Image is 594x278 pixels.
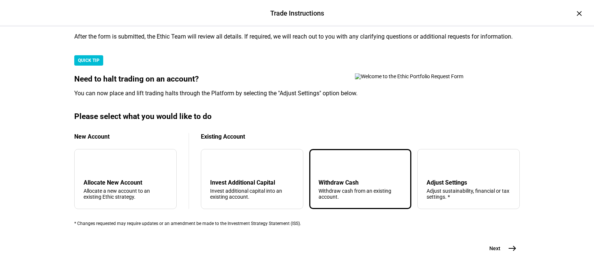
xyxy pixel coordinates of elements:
[201,133,520,140] div: Existing Account
[480,241,520,256] button: Next
[573,7,585,19] div: ×
[427,158,438,170] mat-icon: tune
[74,221,520,226] div: * Changes requested may require updates or an amendment be made to the Investment Strategy Statem...
[319,188,402,200] div: Withdraw cash from an existing account.
[74,75,520,84] div: Need to halt trading on an account?
[84,179,167,186] div: Allocate New Account
[270,9,324,18] div: Trade Instructions
[427,188,510,200] div: Adjust sustainability, financial or tax settings. *
[427,179,510,186] div: Adjust Settings
[84,188,167,200] div: Allocate a new account to an existing Ethic strategy.
[74,55,103,66] div: QUICK TIP
[74,33,520,40] div: After the form is submitted, the Ethic Team will review all details. If required, we will reach o...
[210,179,294,186] div: Invest Additional Capital
[74,133,177,140] div: New Account
[210,188,294,200] div: Invest additional capital into an existing account.
[212,160,221,169] mat-icon: arrow_downward
[489,245,500,252] span: Next
[74,90,520,97] div: You can now place and lift trading halts through the Platform by selecting the "Adjust Settings" ...
[74,112,520,121] div: Please select what you would like to do
[85,160,94,169] mat-icon: add
[508,244,517,253] mat-icon: east
[320,160,329,169] mat-icon: arrow_upward
[319,179,402,186] div: Withdraw Cash
[355,73,489,79] img: Welcome to the Ethic Portfolio Request Form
